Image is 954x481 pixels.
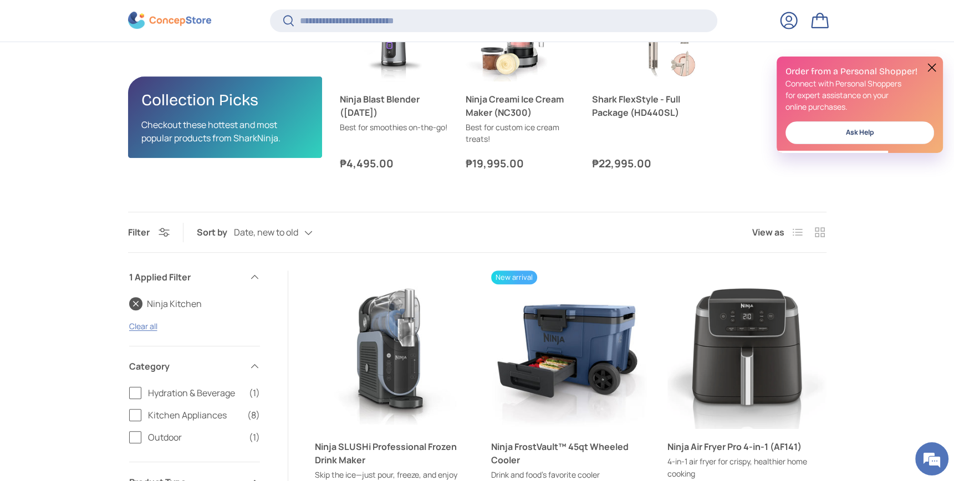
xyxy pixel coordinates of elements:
span: New arrival [491,270,537,284]
label: Sort by [197,226,234,239]
a: Ninja FrostVault™ 45qt Wheeled Cooler [491,440,650,467]
p: Connect with Personal Shoppers for expert assistance on your online purchases. [785,78,934,112]
a: Ninja Kitchen [129,297,202,310]
p: Checkout these hottest and most popular products from SharkNinja. [141,119,309,145]
a: Ninja Air Fryer Pro 4-in-1 (AF141) [667,440,826,453]
span: (1) [249,386,260,400]
span: Category [129,360,242,373]
span: Kitchen Appliances [148,408,241,422]
button: Date, new to old [234,223,335,243]
span: (1) [249,431,260,444]
span: Filter [128,226,150,238]
summary: Category [129,346,260,386]
summary: 1 Applied Filter [129,257,260,297]
a: Ninja Creami Ice Cream Maker (NC300) [466,93,574,119]
a: Ninja SLUSHi Professional Frozen Drink Maker [315,440,473,467]
a: Clear all [129,321,157,331]
button: Filter [128,226,170,238]
span: Hydration & Beverage [148,386,242,400]
h2: Order from a Personal Shopper! [785,65,934,78]
a: Ninja FrostVault™ 45qt Wheeled Cooler [491,270,650,429]
span: 1 Applied Filter [129,270,242,284]
span: Date, new to old [234,227,298,238]
a: Ninja SLUSHi Professional Frozen Drink Maker [315,270,473,429]
span: (8) [247,408,260,422]
a: Ninja Air Fryer Pro 4-in-1 (AF141) [667,270,826,429]
h2: Collection Picks [141,90,309,110]
a: Shark FlexStyle - Full Package (HD440SL) [592,93,701,119]
img: ConcepStore [128,12,211,29]
span: View as [752,226,784,239]
span: Outdoor [148,431,242,444]
a: Ninja Blast Blender ([DATE]) [340,93,448,119]
a: Ask Help [785,121,934,144]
